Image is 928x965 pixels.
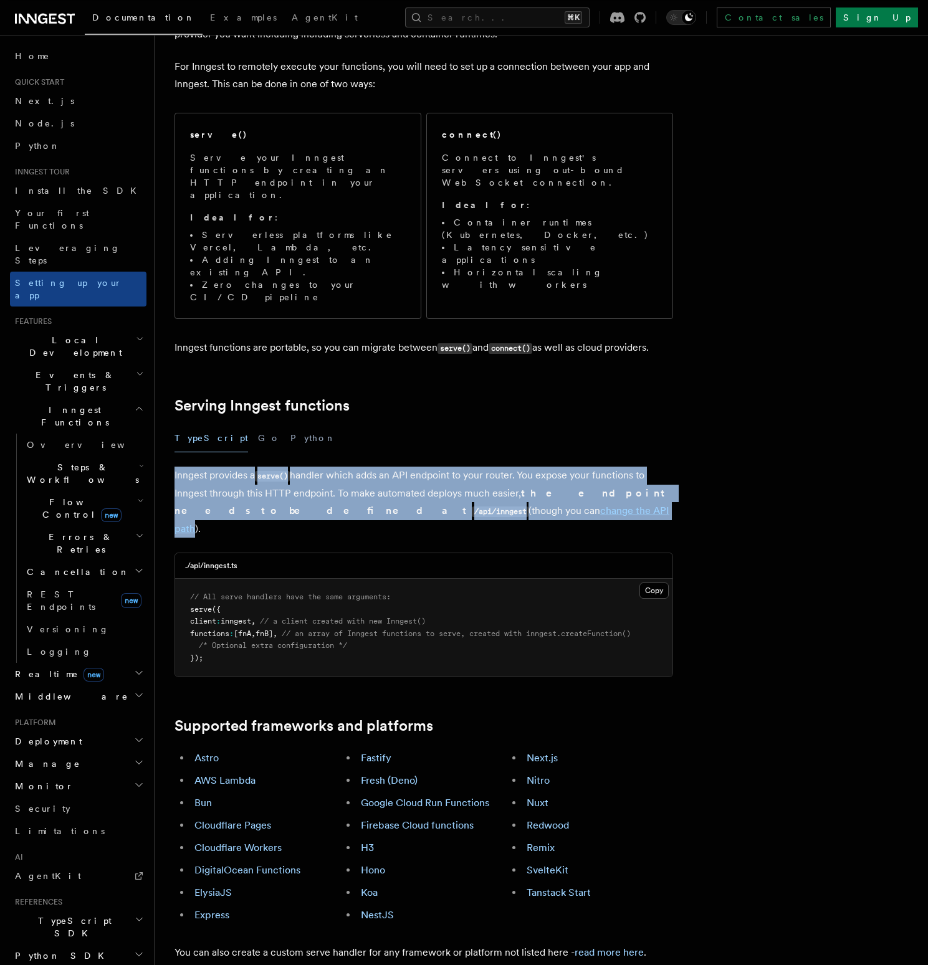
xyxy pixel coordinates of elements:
[472,506,529,517] code: /api/inngest
[22,618,146,640] a: Versioning
[10,852,23,862] span: AI
[22,583,146,618] a: REST Endpointsnew
[565,11,582,24] kbd: ⌘K
[185,561,237,571] h3: ./api/inngest.ts
[190,278,406,303] li: Zero changes to your CI/CD pipeline
[212,605,221,614] span: ({
[255,471,290,482] code: serve()
[361,797,489,809] a: Google Cloud Run Functions
[527,752,558,764] a: Next.js
[121,593,141,608] span: new
[15,826,105,836] span: Limitations
[251,629,256,638] span: ,
[717,7,831,27] a: Contact sales
[442,266,658,291] li: Horizontal scaling with workers
[15,278,122,300] span: Setting up your app
[10,820,146,842] a: Limitations
[10,334,136,359] span: Local Development
[210,12,277,22] span: Examples
[15,186,144,196] span: Install the SDK
[273,629,277,638] span: ,
[15,243,120,265] span: Leveraging Steps
[836,7,918,27] a: Sign Up
[92,12,195,22] span: Documentation
[666,10,696,25] button: Toggle dark mode
[282,629,631,638] span: // an array of Inngest functions to serve, created with inngest.createFunction()
[175,944,673,961] p: You can also create a custom serve handler for any framework or platform not listed here - .
[10,797,146,820] a: Security
[10,753,146,775] button: Manage
[10,663,146,685] button: Realtimenew
[10,369,136,394] span: Events & Triggers
[527,797,548,809] a: Nuxt
[10,730,146,753] button: Deployment
[292,12,358,22] span: AgentKit
[10,775,146,797] button: Monitor
[10,202,146,237] a: Your first Functions
[84,668,104,682] span: new
[175,339,673,357] p: Inngest functions are portable, so you can migrate between and as well as cloud providers.
[101,508,122,522] span: new
[190,592,391,601] span: // All serve handlers have the same arguments:
[10,316,52,326] span: Features
[260,617,426,625] span: // a client created with new Inngest()
[527,842,555,853] a: Remix
[10,272,146,307] a: Setting up your app
[190,629,229,638] span: functions
[22,566,130,578] span: Cancellation
[15,871,81,881] span: AgentKit
[175,424,248,452] button: TypeScript
[10,685,146,708] button: Middleware
[175,397,350,414] a: Serving Inngest functions
[194,797,212,809] a: Bun
[10,758,80,770] span: Manage
[438,343,472,354] code: serve()
[361,909,394,921] a: NestJS
[10,865,146,887] a: AgentKit
[284,4,365,34] a: AgentKit
[190,605,212,614] span: serve
[10,112,146,135] a: Node.js
[639,582,669,599] button: Copy
[405,7,590,27] button: Search...⌘K
[442,199,658,211] p: :
[175,113,421,319] a: serve()Serve your Inngest functions by creating an HTTP endpoint in your application.Ideal for:Se...
[194,887,232,898] a: ElysiaJS
[22,461,139,486] span: Steps & Workflows
[229,629,234,638] span: :
[258,424,280,452] button: Go
[426,113,673,319] a: connect()Connect to Inngest's servers using out-bound WebSocket connection.Ideal for:Container ru...
[194,909,229,921] a: Express
[575,946,644,958] a: read more here
[527,887,591,898] a: Tanstack Start
[15,804,70,814] span: Security
[10,780,74,792] span: Monitor
[10,45,146,67] a: Home
[194,752,219,764] a: Astro
[442,216,658,241] li: Container runtimes (Kubernetes, Docker, etc.)
[442,128,502,141] h2: connect()
[10,915,135,939] span: TypeScript SDK
[175,467,673,538] p: Inngest provides a handler which adds an API endpoint to your router. You expose your functions t...
[22,456,146,491] button: Steps & Workflows
[10,718,56,728] span: Platform
[527,819,569,831] a: Redwood
[194,774,256,786] a: AWS Lambda
[361,819,474,831] a: Firebase Cloud functions
[190,617,216,625] span: client
[10,90,146,112] a: Next.js
[199,641,347,650] span: /* Optional extra configuration */
[194,819,271,831] a: Cloudflare Pages
[15,50,50,62] span: Home
[10,329,146,364] button: Local Development
[489,343,532,354] code: connect()
[527,774,550,786] a: Nitro
[22,526,146,561] button: Errors & Retries
[234,629,251,638] span: [fnA
[27,440,155,450] span: Overview
[27,589,95,612] span: REST Endpoints
[10,167,70,177] span: Inngest tour
[256,629,273,638] span: fnB]
[22,434,146,456] a: Overview
[442,241,658,266] li: Latency sensitive applications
